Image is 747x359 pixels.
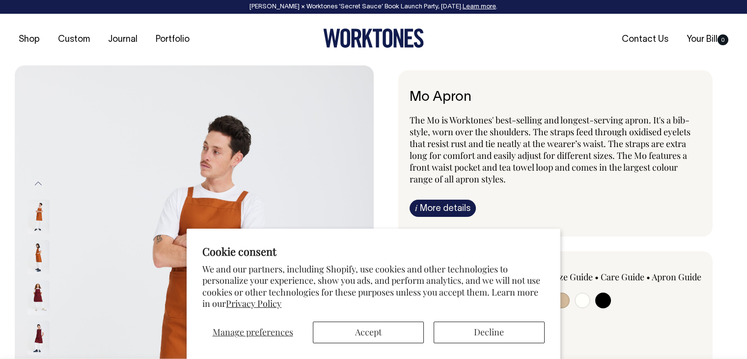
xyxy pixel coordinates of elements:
[434,322,545,343] button: Decline
[28,280,50,315] img: burgundy
[718,34,728,45] span: 0
[28,200,50,234] img: rust
[646,271,650,283] span: •
[15,31,44,48] a: Shop
[226,298,281,309] a: Privacy Policy
[410,114,691,185] span: The Mo is Worktones' best-selling and longest-serving apron. It's a bib-style, worn over the shou...
[683,31,732,48] a: Your Bill0
[652,271,701,283] a: Apron Guide
[10,3,737,10] div: [PERSON_NAME] × Worktones ‘Secret Sauce’ Book Launch Party, [DATE]. .
[28,321,50,355] img: burgundy
[28,240,50,274] img: rust
[410,90,702,105] h6: Mo Apron
[31,173,46,195] button: Previous
[202,322,303,343] button: Manage preferences
[415,203,417,213] span: i
[313,322,424,343] button: Accept
[618,31,672,48] a: Contact Us
[595,271,599,283] span: •
[104,31,141,48] a: Journal
[54,31,94,48] a: Custom
[213,326,293,338] span: Manage preferences
[463,4,496,10] a: Learn more
[552,271,593,283] a: Size Guide
[601,271,644,283] a: Care Guide
[202,264,545,310] p: We and our partners, including Shopify, use cookies and other technologies to personalize your ex...
[152,31,194,48] a: Portfolio
[410,200,476,217] a: iMore details
[202,244,545,258] h2: Cookie consent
